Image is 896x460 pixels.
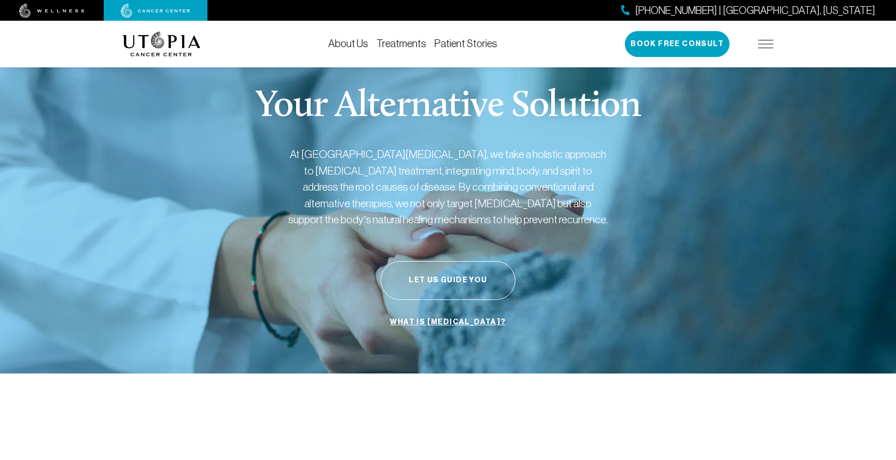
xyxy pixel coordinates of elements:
a: [PHONE_NUMBER] | [GEOGRAPHIC_DATA], [US_STATE] [621,3,875,18]
a: What is [MEDICAL_DATA]? [387,312,508,332]
img: wellness [19,4,85,18]
a: About Us [328,38,368,49]
p: At [GEOGRAPHIC_DATA][MEDICAL_DATA], we take a holistic approach to [MEDICAL_DATA] treatment, inte... [287,146,609,228]
img: cancer center [121,4,190,18]
button: Book Free Consult [625,31,730,57]
p: Your Alternative Solution [255,88,640,125]
img: logo [122,32,201,56]
a: Treatments [376,38,426,49]
button: Let Us Guide You [381,261,515,300]
span: [PHONE_NUMBER] | [GEOGRAPHIC_DATA], [US_STATE] [635,3,875,18]
img: icon-hamburger [758,40,774,48]
a: Patient Stories [435,38,497,49]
